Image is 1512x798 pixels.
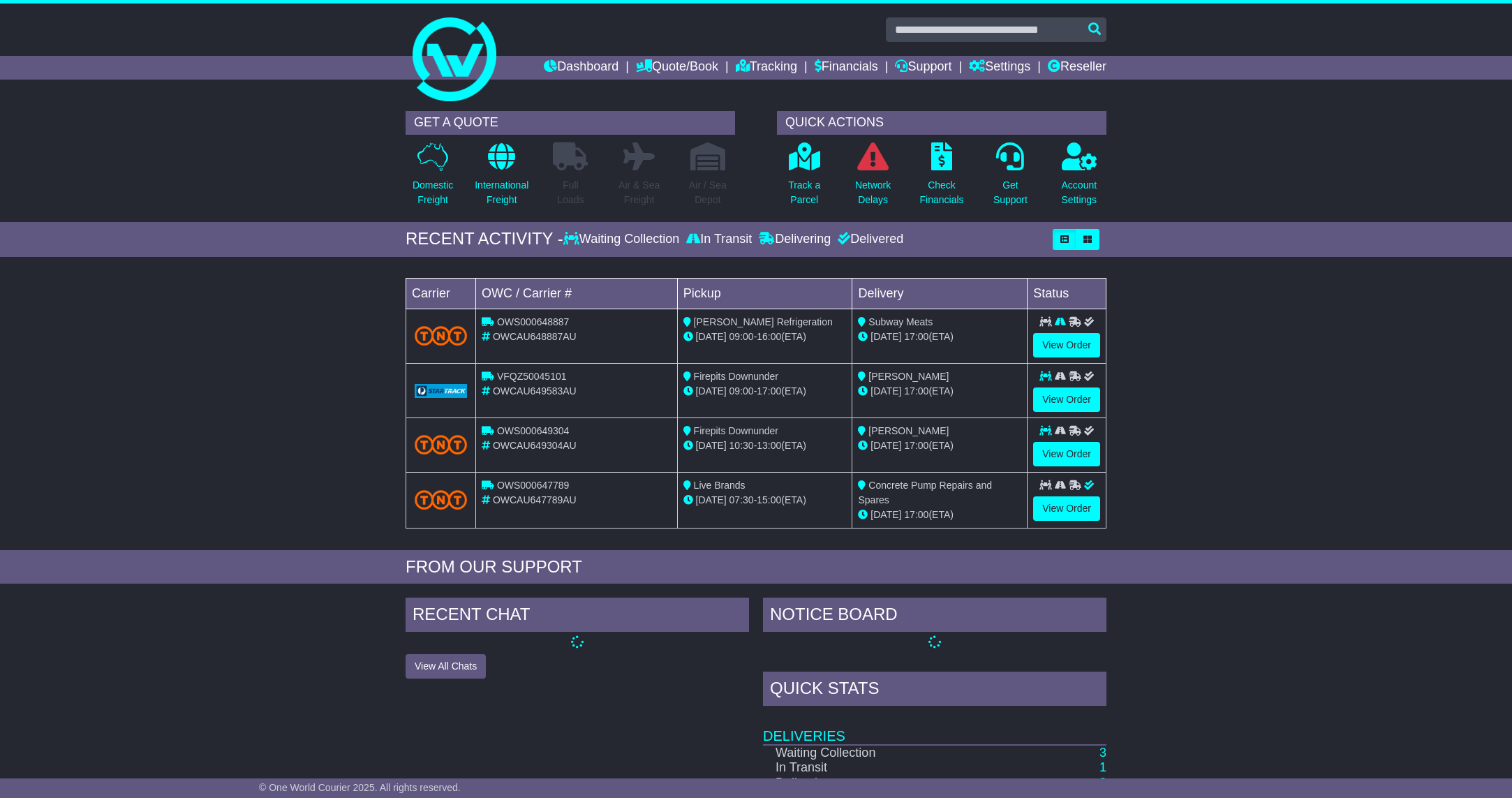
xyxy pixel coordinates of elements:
[870,385,901,397] span: [DATE]
[858,480,992,505] span: Concrete Pump Repairs and Spares
[834,232,903,247] div: Delivered
[757,440,781,451] span: 13:00
[920,178,964,207] p: Check Financials
[415,384,467,398] img: GetCarrierServiceLogo
[259,782,461,793] span: © One World Courier 2025. All rights reserved.
[696,385,727,397] span: [DATE]
[919,142,965,215] a: CheckFinancials
[858,384,1021,399] div: (ETA)
[677,278,852,309] td: Pickup
[815,56,878,80] a: Financials
[696,440,727,451] span: [DATE]
[415,490,467,509] img: TNT_Domestic.png
[755,232,834,247] div: Delivering
[497,316,570,327] span: OWS000648887
[757,494,781,505] span: 15:00
[729,331,754,342] span: 09:00
[474,142,529,215] a: InternationalFreight
[1062,178,1097,207] p: Account Settings
[868,425,949,436] span: [PERSON_NAME]
[1099,746,1106,760] a: 3
[406,278,476,309] td: Carrier
[1099,776,1106,790] a: 0
[993,142,1028,215] a: GetSupport
[763,709,1106,745] td: Deliveries
[904,440,928,451] span: 17:00
[1048,56,1106,80] a: Reseller
[1028,278,1106,309] td: Status
[683,232,755,247] div: In Transit
[855,178,891,207] p: Network Delays
[763,672,1106,709] div: Quick Stats
[787,142,821,215] a: Track aParcel
[563,232,683,247] div: Waiting Collection
[493,494,577,505] span: OWCAU647789AU
[1099,760,1106,774] a: 1
[852,278,1028,309] td: Delivery
[493,331,577,342] span: OWCAU648887AU
[763,760,964,776] td: In Transit
[763,776,964,791] td: Delivering
[736,56,797,80] a: Tracking
[493,440,577,451] span: OWCAU649304AU
[1033,387,1100,412] a: View Order
[415,435,467,454] img: TNT_Domestic.png
[1033,333,1100,357] a: View Order
[683,438,847,453] div: - (ETA)
[475,178,528,207] p: International Freight
[413,178,453,207] p: Domestic Freight
[729,494,754,505] span: 07:30
[1033,442,1100,466] a: View Order
[868,316,933,327] span: Subway Meats
[406,557,1106,577] div: FROM OUR SUPPORT
[618,178,660,207] p: Air & Sea Freight
[683,493,847,508] div: - (ETA)
[406,229,563,249] div: RECENT ACTIVITY -
[858,508,1021,522] div: (ETA)
[553,178,588,207] p: Full Loads
[763,745,964,761] td: Waiting Collection
[904,385,928,397] span: 17:00
[788,178,820,207] p: Track a Parcel
[858,330,1021,344] div: (ETA)
[636,56,718,80] a: Quote/Book
[415,326,467,345] img: TNT_Domestic.png
[729,385,754,397] span: 09:00
[683,384,847,399] div: - (ETA)
[757,385,781,397] span: 17:00
[868,371,949,382] span: [PERSON_NAME]
[497,371,567,382] span: VFQZ50045101
[406,111,735,135] div: GET A QUOTE
[777,111,1106,135] div: QUICK ACTIONS
[870,331,901,342] span: [DATE]
[412,142,454,215] a: DomesticFreight
[406,598,749,635] div: RECENT CHAT
[1033,496,1100,521] a: View Order
[870,509,901,520] span: [DATE]
[763,598,1106,635] div: NOTICE BOARD
[544,56,618,80] a: Dashboard
[1061,142,1098,215] a: AccountSettings
[895,56,951,80] a: Support
[904,509,928,520] span: 17:00
[493,385,577,397] span: OWCAU649583AU
[729,440,754,451] span: 10:30
[694,371,778,382] span: Firepits Downunder
[497,425,570,436] span: OWS000649304
[406,654,486,679] button: View All Chats
[683,330,847,344] div: - (ETA)
[757,331,781,342] span: 16:00
[993,178,1028,207] p: Get Support
[476,278,678,309] td: OWC / Carrier #
[969,56,1030,80] a: Settings
[694,480,746,491] span: Live Brands
[694,316,833,327] span: [PERSON_NAME] Refrigeration
[870,440,901,451] span: [DATE]
[904,331,928,342] span: 17:00
[689,178,727,207] p: Air / Sea Depot
[858,438,1021,453] div: (ETA)
[497,480,570,491] span: OWS000647789
[696,331,727,342] span: [DATE]
[696,494,727,505] span: [DATE]
[854,142,891,215] a: NetworkDelays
